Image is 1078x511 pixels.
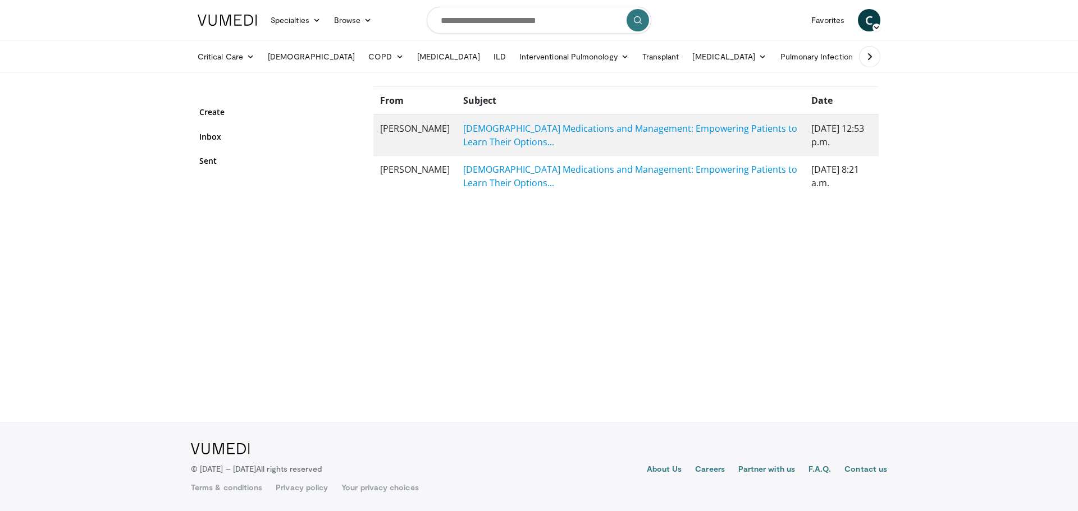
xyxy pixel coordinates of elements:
a: Critical Care [191,45,261,68]
a: Partner with us [738,463,795,477]
a: [MEDICAL_DATA] [686,45,773,68]
a: Contact us [844,463,887,477]
a: Inbox [199,131,357,142]
td: [DATE] 8:21 a.m. [805,156,879,197]
a: ILD [487,45,513,68]
th: Subject [456,87,805,115]
a: About Us [647,463,682,477]
a: COPD [362,45,410,68]
a: Transplant [636,45,686,68]
a: [DEMOGRAPHIC_DATA] [261,45,362,68]
a: Careers [695,463,725,477]
td: [PERSON_NAME] [373,114,456,156]
a: Interventional Pulmonology [513,45,636,68]
a: Pulmonary Infection [774,45,871,68]
a: Specialties [264,9,327,31]
p: © [DATE] – [DATE] [191,463,322,475]
a: Privacy policy [276,482,328,493]
a: [DEMOGRAPHIC_DATA] Medications and Management: Empowering Patients to Learn Their Options... [463,122,797,148]
input: Search topics, interventions [427,7,651,34]
a: Your privacy choices [341,482,418,493]
td: [PERSON_NAME] [373,156,456,197]
img: VuMedi Logo [191,443,250,454]
a: Favorites [805,9,851,31]
a: F.A.Q. [808,463,831,477]
a: [MEDICAL_DATA] [410,45,487,68]
th: From [373,87,456,115]
a: C [858,9,880,31]
img: VuMedi Logo [198,15,257,26]
th: Date [805,87,879,115]
a: [DEMOGRAPHIC_DATA] Medications and Management: Empowering Patients to Learn Their Options... [463,163,797,189]
a: Sent [199,155,357,167]
td: [DATE] 12:53 p.m. [805,114,879,156]
a: Terms & conditions [191,482,262,493]
a: Create [199,106,357,118]
span: All rights reserved [256,464,322,473]
a: Browse [327,9,379,31]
